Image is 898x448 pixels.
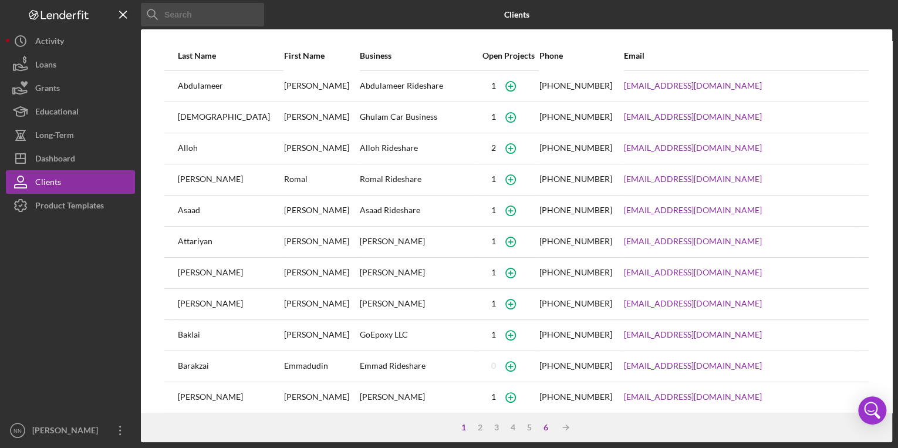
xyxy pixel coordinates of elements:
div: Abdulameer Rideshare [360,72,478,101]
a: Dashboard [6,147,135,170]
div: Dashboard [35,147,75,173]
div: [PHONE_NUMBER] [539,392,612,402]
b: Clients [504,10,529,19]
text: NN [13,427,22,434]
div: [PHONE_NUMBER] [539,81,612,90]
div: [PHONE_NUMBER] [539,206,612,215]
div: Educational [35,100,79,126]
div: Activity [35,29,64,56]
div: [PERSON_NAME] [284,258,359,288]
div: Attariyan [178,227,283,257]
div: 1 [491,112,496,122]
button: Long-Term [6,123,135,147]
a: [EMAIL_ADDRESS][DOMAIN_NAME] [624,81,762,90]
button: Product Templates [6,194,135,217]
a: [EMAIL_ADDRESS][DOMAIN_NAME] [624,392,762,402]
div: [PERSON_NAME] [284,321,359,350]
a: [EMAIL_ADDRESS][DOMAIN_NAME] [624,330,762,339]
div: Email [624,51,855,60]
div: [PERSON_NAME] [360,227,478,257]
div: Alloh Rideshare [360,134,478,163]
div: Barakzai [178,352,283,381]
button: NN[PERSON_NAME] [6,419,135,442]
div: 2 [491,143,496,153]
div: Loans [35,53,56,79]
div: [PHONE_NUMBER] [539,174,612,184]
div: Clients [35,170,61,197]
div: [DEMOGRAPHIC_DATA] [178,103,283,132]
div: [PERSON_NAME] [29,419,106,445]
div: Business [360,51,478,60]
div: GoEpoxy LLC [360,321,478,350]
div: 1 [491,392,496,402]
div: 1 [491,268,496,277]
div: Ghulam Car Business [360,103,478,132]
div: [PHONE_NUMBER] [539,330,612,339]
div: [PHONE_NUMBER] [539,361,612,370]
a: [EMAIL_ADDRESS][DOMAIN_NAME] [624,112,762,122]
div: [PHONE_NUMBER] [539,143,612,153]
div: Long-Term [35,123,74,150]
a: [EMAIL_ADDRESS][DOMAIN_NAME] [624,299,762,308]
div: 2 [472,423,488,432]
div: Asaad Rideshare [360,196,478,225]
div: [PERSON_NAME] [360,383,478,412]
div: Romal Rideshare [360,165,478,194]
button: Activity [6,29,135,53]
div: Emmadudin [284,352,359,381]
div: [PHONE_NUMBER] [539,299,612,308]
div: [PERSON_NAME] [178,289,283,319]
div: Romal [284,165,359,194]
button: Educational [6,100,135,123]
div: 3 [488,423,505,432]
div: [PERSON_NAME] [284,383,359,412]
div: Asaad [178,196,283,225]
div: First Name [284,51,359,60]
div: 1 [491,299,496,308]
div: [PERSON_NAME] [360,258,478,288]
div: Phone [539,51,623,60]
button: Grants [6,76,135,100]
a: [EMAIL_ADDRESS][DOMAIN_NAME] [624,174,762,184]
a: [EMAIL_ADDRESS][DOMAIN_NAME] [624,268,762,277]
div: Grants [35,76,60,103]
a: [EMAIL_ADDRESS][DOMAIN_NAME] [624,206,762,215]
div: [PERSON_NAME] [284,134,359,163]
div: [PERSON_NAME] [178,258,283,288]
div: [PERSON_NAME] [284,72,359,101]
div: 5 [521,423,538,432]
div: [PERSON_NAME] [284,227,359,257]
div: Last Name [178,51,283,60]
div: [PHONE_NUMBER] [539,112,612,122]
div: [PERSON_NAME] [284,289,359,319]
div: 6 [538,423,554,432]
div: 4 [505,423,521,432]
div: [PHONE_NUMBER] [539,237,612,246]
button: Loans [6,53,135,76]
input: Search [141,3,264,26]
div: [PERSON_NAME] [360,289,478,319]
div: 1 [491,81,496,90]
div: Open Projects [478,51,538,60]
a: [EMAIL_ADDRESS][DOMAIN_NAME] [624,361,762,370]
div: 1 [491,330,496,339]
div: [PHONE_NUMBER] [539,268,612,277]
div: [PERSON_NAME] [284,196,359,225]
div: [PERSON_NAME] [284,103,359,132]
a: [EMAIL_ADDRESS][DOMAIN_NAME] [624,143,762,153]
div: 1 [491,174,496,184]
div: Product Templates [35,194,104,220]
div: 1 [491,206,496,215]
div: 1 [455,423,472,432]
a: [EMAIL_ADDRESS][DOMAIN_NAME] [624,237,762,246]
button: Clients [6,170,135,194]
div: Abdulameer [178,72,283,101]
div: Open Intercom Messenger [858,396,886,425]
